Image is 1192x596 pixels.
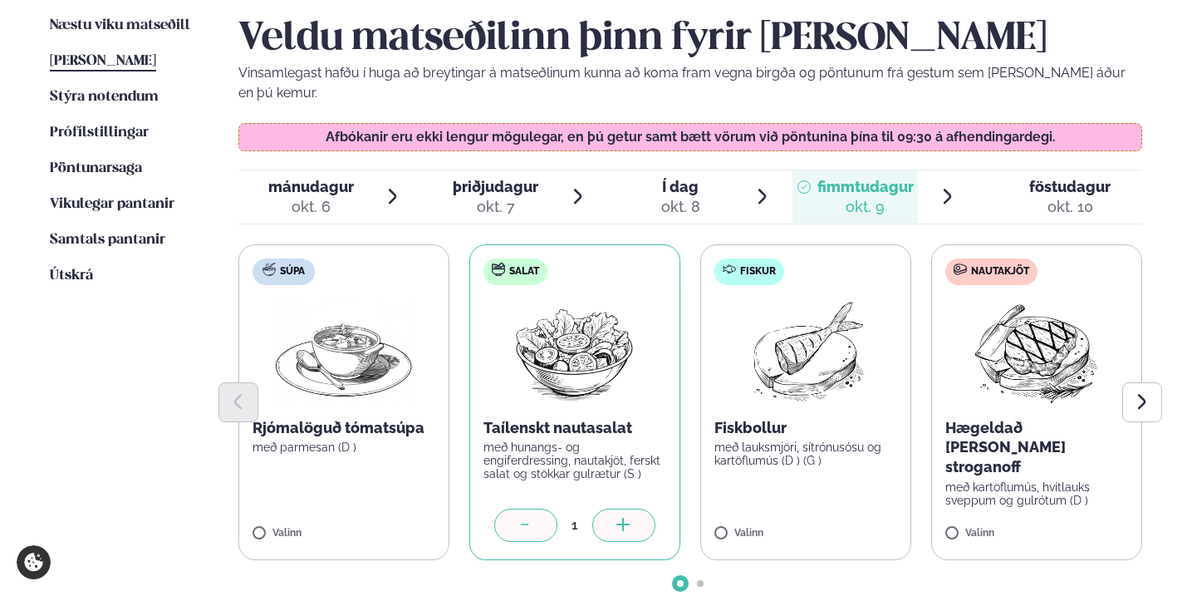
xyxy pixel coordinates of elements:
[954,263,967,276] img: beef.svg
[253,418,435,438] p: Rjómalöguð tómatsúpa
[50,123,149,143] a: Prófílstillingar
[50,266,93,286] a: Útskrá
[50,126,149,140] span: Prófílstillingar
[271,298,417,405] img: Soup.png
[1029,178,1111,195] span: föstudagur
[50,52,156,71] a: [PERSON_NAME]
[723,263,736,276] img: fish.svg
[697,580,704,587] span: Go to slide 2
[661,177,700,197] span: Í dag
[509,265,539,278] span: Salat
[17,545,51,579] a: Cookie settings
[453,178,538,195] span: þriðjudagur
[50,161,142,175] span: Pöntunarsaga
[557,515,592,534] div: 1
[483,441,666,480] p: með hunangs- og engiferdressing, nautakjöt, ferskt salat og stökkar gulrætur (S )
[661,197,700,217] div: okt. 8
[50,195,174,214] a: Vikulegar pantanir
[218,382,258,422] button: Previous slide
[963,298,1110,405] img: Beef-Meat.png
[492,263,505,276] img: salad.svg
[714,418,897,438] p: Fiskbollur
[50,16,190,36] a: Næstu viku matseðill
[677,580,684,587] span: Go to slide 1
[50,87,159,107] a: Stýra notendum
[238,16,1143,62] h2: Veldu matseðilinn þinn fyrir [PERSON_NAME]
[945,480,1128,507] p: með kartöflumús, hvítlauks sveppum og gulrótum (D )
[50,90,159,104] span: Stýra notendum
[268,197,354,217] div: okt. 6
[280,265,305,278] span: Súpa
[262,263,276,276] img: soup.svg
[50,230,165,250] a: Samtals pantanir
[971,265,1029,278] span: Nautakjöt
[817,197,914,217] div: okt. 9
[50,197,174,211] span: Vikulegar pantanir
[740,265,776,278] span: Fiskur
[253,441,435,454] p: með parmesan (D )
[453,197,538,217] div: okt. 7
[1029,197,1111,217] div: okt. 10
[817,178,914,195] span: fimmtudagur
[732,298,879,405] img: Fish.png
[238,63,1143,103] p: Vinsamlegast hafðu í huga að breytingar á matseðlinum kunna að koma fram vegna birgða og pöntunum...
[50,268,93,283] span: Útskrá
[50,159,142,179] a: Pöntunarsaga
[945,418,1128,478] p: Hægeldað [PERSON_NAME] stroganoff
[268,178,354,195] span: mánudagur
[483,418,666,438] p: Taílenskt nautasalat
[50,18,190,32] span: Næstu viku matseðill
[1122,382,1162,422] button: Next slide
[50,233,165,247] span: Samtals pantanir
[714,441,897,467] p: með lauksmjöri, sítrónusósu og kartöflumús (D ) (G )
[50,54,156,68] span: [PERSON_NAME]
[255,131,1125,144] p: Afbókanir eru ekki lengur mögulegar, en þú getur samt bætt vörum við pöntunina þína til 09:30 á a...
[501,298,648,405] img: Salad.png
